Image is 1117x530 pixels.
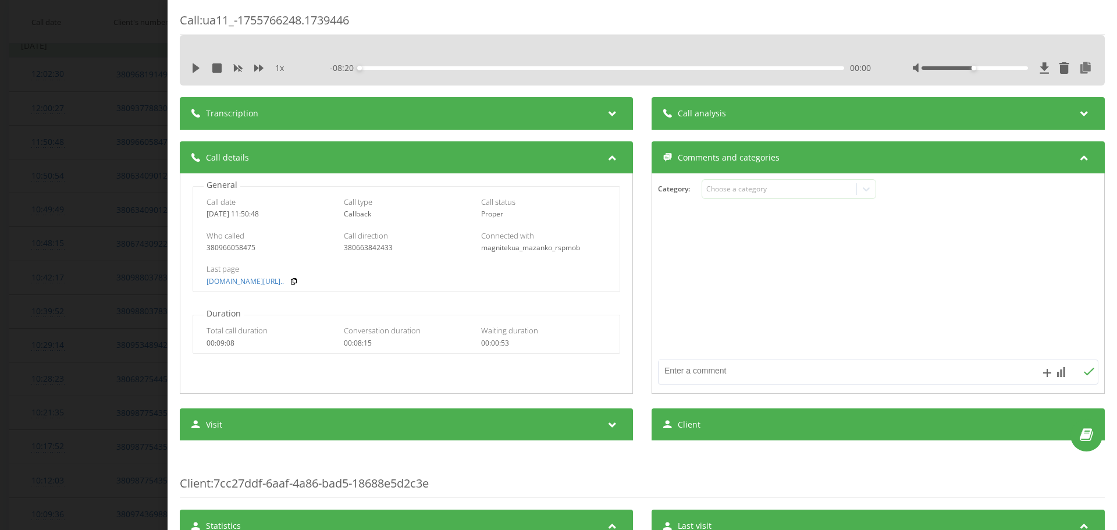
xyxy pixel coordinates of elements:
[481,339,606,347] div: 00:00:53
[180,452,1105,498] div: : 7cc27ddf-6aaf-4a86-bad5-18688e5d2c3e
[344,230,388,241] span: Call direction
[207,244,332,252] div: 380966058475
[344,339,469,347] div: 00:08:15
[344,244,469,252] div: 380663842433
[658,185,702,193] h4: Category :
[706,184,852,194] div: Choose a category
[207,278,284,286] a: [DOMAIN_NAME][URL]..
[207,197,236,207] span: Call date
[206,108,258,119] span: Transcription
[206,152,249,163] span: Call details
[481,244,606,252] div: magnitekua_mazanko_rspmob
[207,264,239,274] span: Last page
[357,66,362,70] div: Accessibility label
[481,209,503,219] span: Proper
[330,62,360,74] span: - 08:20
[850,62,871,74] span: 00:00
[207,210,332,218] div: [DATE] 11:50:48
[207,339,332,347] div: 00:09:08
[204,308,244,319] p: Duration
[678,108,726,119] span: Call analysis
[207,230,244,241] span: Who called
[678,152,780,163] span: Comments and categories
[180,475,211,491] span: Client
[481,230,534,241] span: Connected with
[207,325,268,336] span: Total call duration
[275,62,284,74] span: 1 x
[481,197,515,207] span: Call status
[972,66,976,70] div: Accessibility label
[344,197,372,207] span: Call type
[206,419,222,431] span: Visit
[204,179,240,191] p: General
[678,419,700,431] span: Client
[180,12,1105,35] div: Call : ua11_-1755766248.1739446
[344,325,421,336] span: Conversation duration
[344,209,371,219] span: Callback
[481,325,538,336] span: Waiting duration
